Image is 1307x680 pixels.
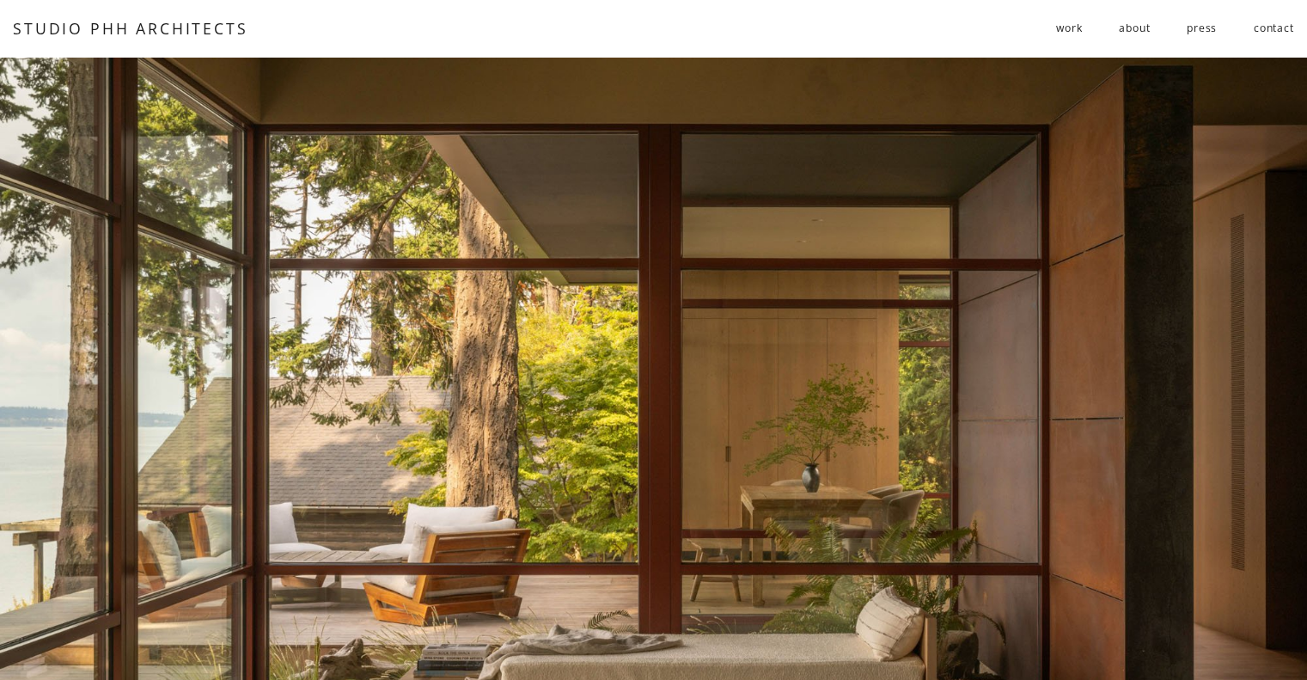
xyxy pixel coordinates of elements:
span: work [1056,15,1082,41]
a: STUDIO PHH ARCHITECTS [13,18,247,39]
a: folder dropdown [1056,15,1082,43]
a: contact [1254,15,1294,43]
a: press [1187,15,1217,43]
a: about [1119,15,1150,43]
